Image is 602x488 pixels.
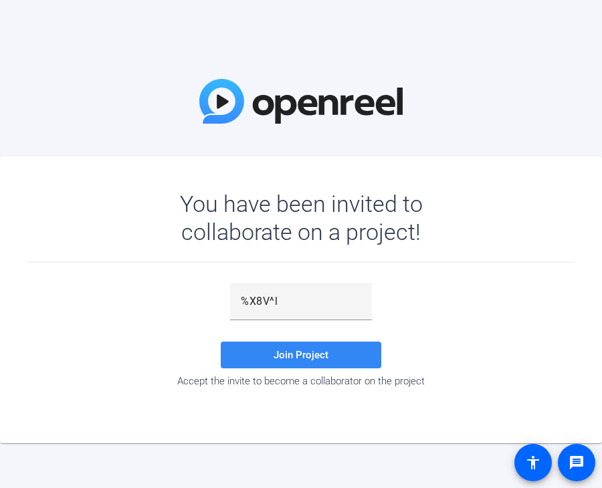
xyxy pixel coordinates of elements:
div: Accept the invite to become a collaborator on the project [27,375,575,387]
div: You have been invited to collaborate on a project! [141,190,462,246]
input: Password [241,293,361,310]
mat-icon: message [569,455,585,471]
img: OpenReel Logo [199,79,403,124]
mat-icon: accessibility [525,455,541,471]
button: Join Project [221,342,381,368]
span: Join Project [274,349,328,361]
